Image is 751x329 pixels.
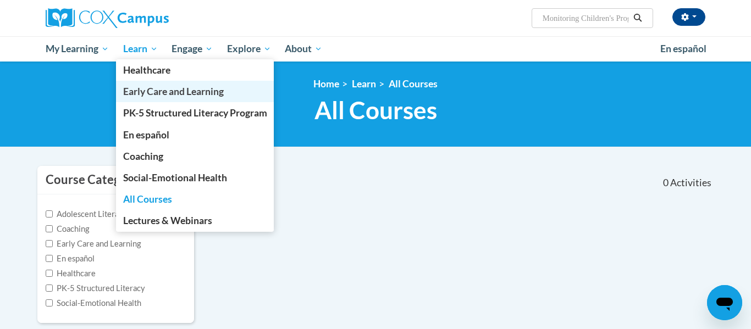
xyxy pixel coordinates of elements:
a: My Learning [38,36,116,62]
a: Lectures & Webinars [116,210,274,231]
a: Engage [164,36,220,62]
a: About [278,36,330,62]
label: PK-5 Structured Literacy [46,282,145,294]
span: 0 [663,177,669,189]
span: All Courses [314,96,437,125]
a: Explore [220,36,278,62]
a: Learn [116,36,165,62]
span: Social-Emotional Health [123,172,227,183]
input: Checkbox for Options [46,240,53,247]
a: En español [116,124,274,146]
label: Early Care and Learning [46,238,141,250]
input: Checkbox for Options [46,210,53,218]
span: PK-5 Structured Literacy Program [123,107,267,119]
a: PK-5 Structured Literacy Program [116,102,274,124]
span: Healthcare [123,64,170,76]
div: Main menu [29,36,722,62]
a: Social-Emotional Health [116,167,274,188]
a: Early Care and Learning [116,81,274,102]
a: Cox Campus [46,8,255,28]
button: Search [629,12,646,25]
button: Account Settings [672,8,705,26]
h3: Course Category [46,171,139,188]
span: Activities [670,177,711,189]
label: Healthcare [46,267,96,280]
a: En español [653,37,714,60]
span: En español [660,43,706,54]
span: My Learning [46,42,109,55]
input: Checkbox for Options [46,270,53,277]
input: Checkbox for Options [46,285,53,292]
input: Checkbox for Options [46,225,53,232]
a: Home [313,78,339,90]
label: Coaching [46,223,89,235]
a: Learn [352,78,376,90]
span: All Courses [123,193,172,205]
input: Search Courses [542,12,629,25]
span: En español [123,129,169,141]
input: Checkbox for Options [46,255,53,262]
a: Coaching [116,146,274,167]
label: Social-Emotional Health [46,297,141,309]
a: All Courses [116,188,274,210]
iframe: Button to launch messaging window [707,285,742,320]
span: Learn [123,42,158,55]
label: En español [46,253,95,265]
span: Coaching [123,150,163,162]
input: Checkbox for Options [46,299,53,306]
span: Engage [172,42,213,55]
a: All Courses [389,78,438,90]
span: Early Care and Learning [123,86,224,97]
span: About [285,42,322,55]
span: Lectures & Webinars [123,215,212,226]
a: Healthcare [116,59,274,81]
label: Adolescent Literacy [46,208,127,220]
span: Explore [227,42,271,55]
img: Cox Campus [46,8,169,28]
